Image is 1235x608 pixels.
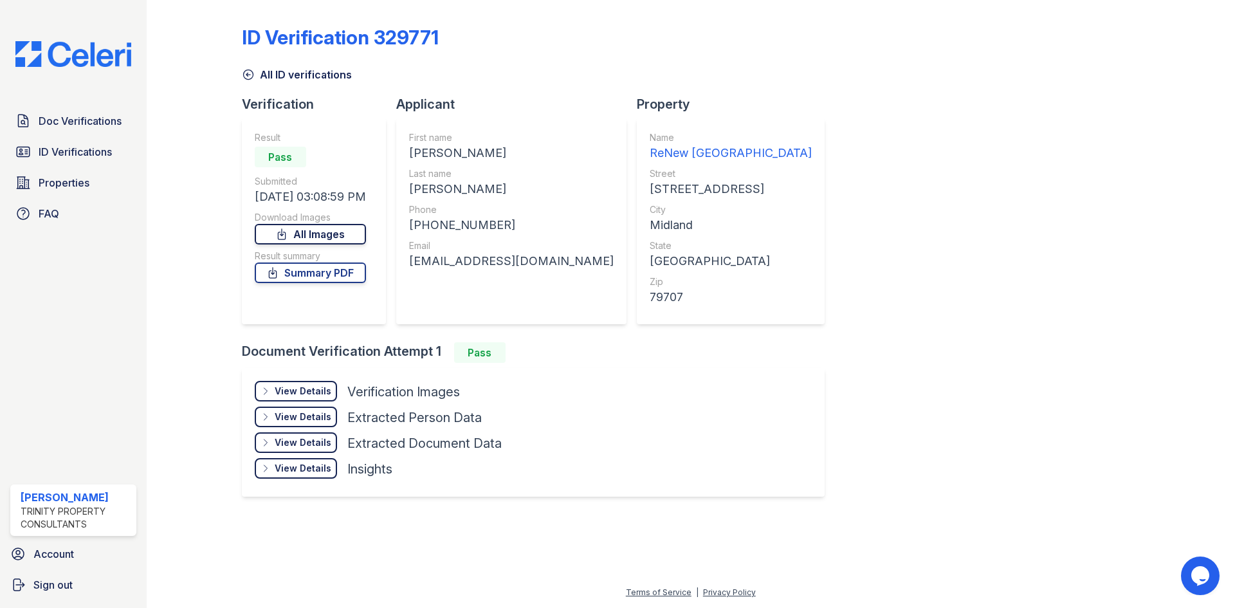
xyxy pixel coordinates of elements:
[409,203,614,216] div: Phone
[10,139,136,165] a: ID Verifications
[409,180,614,198] div: [PERSON_NAME]
[242,26,439,49] div: ID Verification 329771
[409,144,614,162] div: [PERSON_NAME]
[703,587,756,597] a: Privacy Policy
[650,167,812,180] div: Street
[5,41,142,67] img: CE_Logo_Blue-a8612792a0a2168367f1c8372b55b34899dd931a85d93a1a3d3e32e68fde9ad4.png
[10,108,136,134] a: Doc Verifications
[39,113,122,129] span: Doc Verifications
[650,131,812,162] a: Name ReNew [GEOGRAPHIC_DATA]
[1181,557,1222,595] iframe: chat widget
[275,436,331,449] div: View Details
[409,131,614,144] div: First name
[255,131,366,144] div: Result
[242,95,396,113] div: Verification
[650,216,812,234] div: Midland
[255,211,366,224] div: Download Images
[275,410,331,423] div: View Details
[409,239,614,252] div: Email
[39,175,89,190] span: Properties
[409,252,614,270] div: [EMAIL_ADDRESS][DOMAIN_NAME]
[255,147,306,167] div: Pass
[650,252,812,270] div: [GEOGRAPHIC_DATA]
[650,203,812,216] div: City
[409,216,614,234] div: [PHONE_NUMBER]
[650,144,812,162] div: ReNew [GEOGRAPHIC_DATA]
[255,263,366,283] a: Summary PDF
[347,383,460,401] div: Verification Images
[39,144,112,160] span: ID Verifications
[21,490,131,505] div: [PERSON_NAME]
[650,275,812,288] div: Zip
[396,95,637,113] div: Applicant
[242,67,352,82] a: All ID verifications
[5,572,142,598] a: Sign out
[637,95,835,113] div: Property
[347,460,392,478] div: Insights
[10,170,136,196] a: Properties
[242,342,835,363] div: Document Verification Attempt 1
[5,541,142,567] a: Account
[650,288,812,306] div: 79707
[454,342,506,363] div: Pass
[33,577,73,593] span: Sign out
[650,180,812,198] div: [STREET_ADDRESS]
[275,385,331,398] div: View Details
[255,175,366,188] div: Submitted
[347,409,482,427] div: Extracted Person Data
[409,167,614,180] div: Last name
[255,250,366,263] div: Result summary
[39,206,59,221] span: FAQ
[255,224,366,244] a: All Images
[33,546,74,562] span: Account
[650,239,812,252] div: State
[650,131,812,144] div: Name
[10,201,136,226] a: FAQ
[626,587,691,597] a: Terms of Service
[255,188,366,206] div: [DATE] 03:08:59 PM
[21,505,131,531] div: Trinity Property Consultants
[696,587,699,597] div: |
[347,434,502,452] div: Extracted Document Data
[275,462,331,475] div: View Details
